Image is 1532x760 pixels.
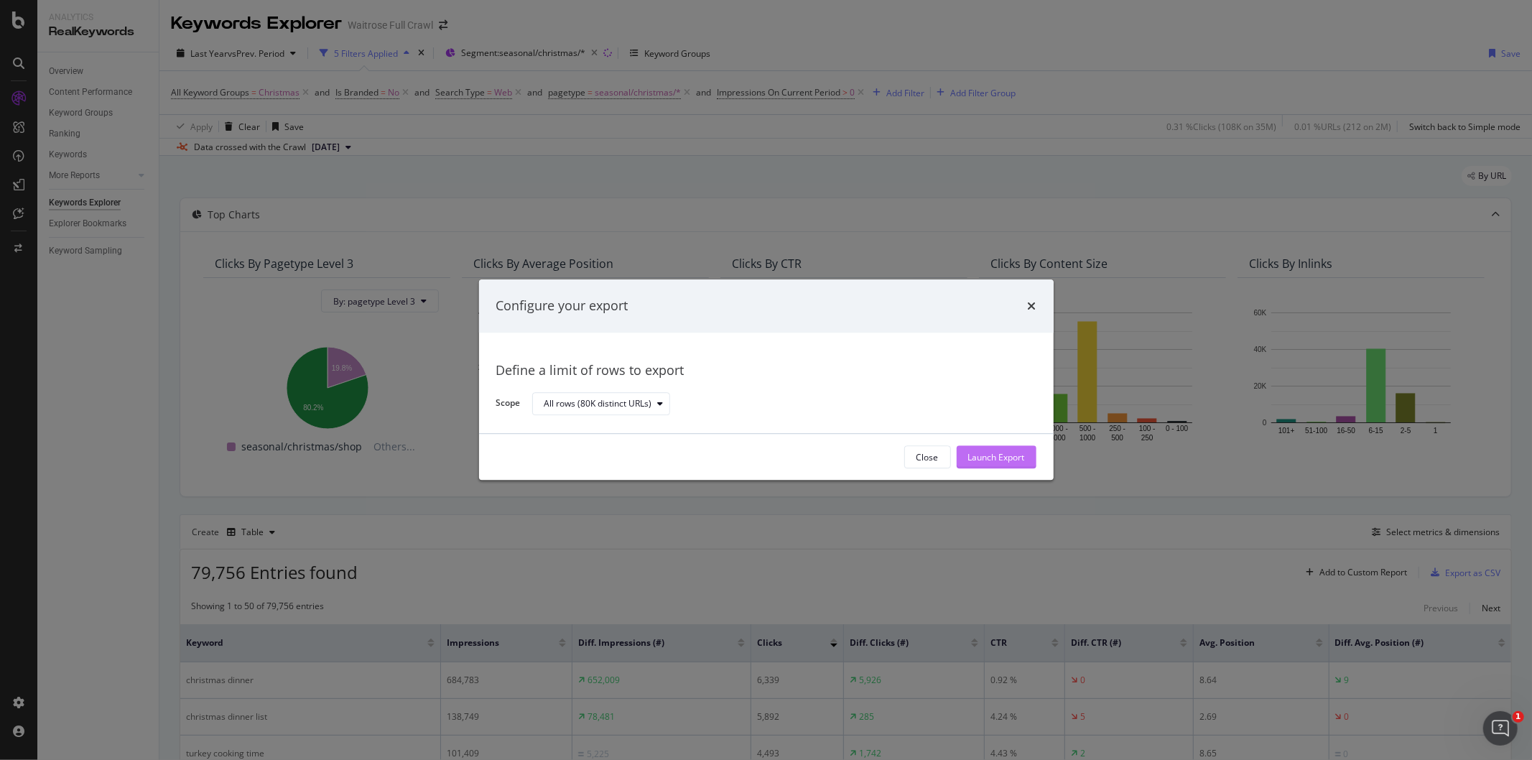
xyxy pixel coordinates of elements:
div: Define a limit of rows to export [496,361,1036,380]
label: Scope [496,397,521,413]
div: All rows (80K distinct URLs) [544,399,652,408]
button: Close [904,446,951,469]
div: modal [479,279,1054,480]
div: Launch Export [968,451,1025,463]
button: All rows (80K distinct URLs) [532,392,670,415]
div: Close [916,451,939,463]
div: Configure your export [496,297,628,315]
div: times [1028,297,1036,315]
button: Launch Export [957,446,1036,469]
iframe: Intercom live chat [1483,711,1518,746]
span: 1 [1513,711,1524,723]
